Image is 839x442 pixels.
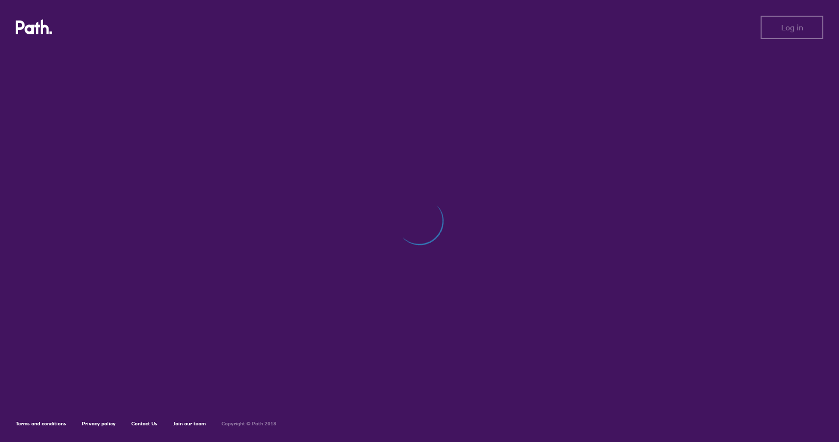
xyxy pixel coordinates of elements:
[82,420,116,427] a: Privacy policy
[173,420,206,427] a: Join our team
[761,16,823,39] button: Log in
[222,421,276,427] h6: Copyright © Path 2018
[131,420,157,427] a: Contact Us
[781,23,803,32] span: Log in
[16,420,66,427] a: Terms and conditions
